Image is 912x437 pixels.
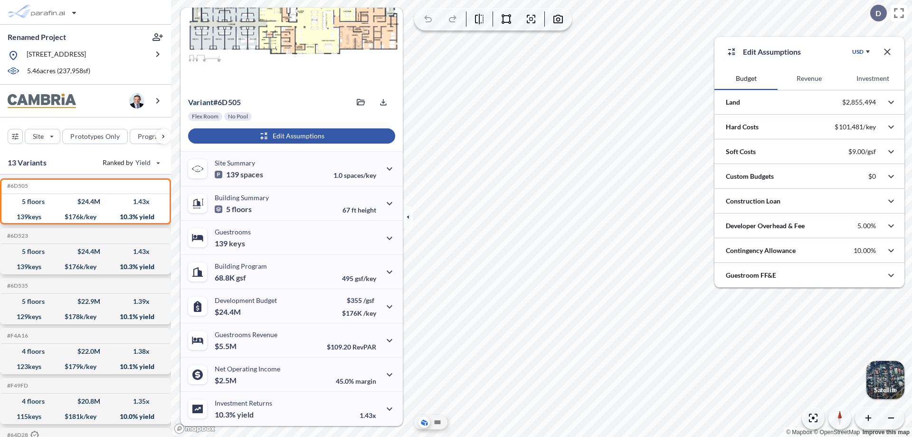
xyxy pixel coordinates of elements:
span: Variant [188,97,213,107]
p: Construction Loan [726,196,780,206]
p: Building Program [215,262,267,270]
h5: Click to copy the code [5,183,28,189]
p: Contingency Allowance [726,246,796,255]
p: Guestrooms [215,228,251,236]
p: Program [138,132,164,141]
p: Custom Budgets [726,172,774,181]
button: Prototypes Only [62,129,128,144]
button: Investment [841,67,904,90]
img: user logo [129,93,144,108]
p: Flex Room [192,113,218,120]
button: Ranked by Yield [95,155,166,170]
p: $355 [342,296,376,304]
p: 495 [342,274,376,282]
h5: Click to copy the code [5,233,28,239]
h5: Click to copy the code [5,382,28,389]
p: 5.00% [857,222,876,230]
p: 10.00% [854,246,876,255]
button: Program [130,129,181,144]
p: # 6d505 [188,97,241,107]
span: Yield [135,158,151,167]
span: floors [232,204,252,214]
button: Switcher ImageSatellite [866,361,904,399]
img: BrandImage [8,94,76,108]
span: yield [237,410,254,419]
p: 5.46 acres ( 237,958 sf) [27,66,90,77]
p: 13 Variants [8,157,47,168]
span: spaces/key [344,171,376,179]
p: Building Summary [215,194,269,202]
p: Developer Overhead & Fee [726,221,805,231]
p: Edit Assumptions [743,46,801,58]
button: Edit Assumptions [188,128,395,144]
p: 1.0 [333,171,376,179]
p: No Pool [228,113,248,120]
h5: Click to copy the code [5,282,28,289]
p: 1.43x [360,411,376,419]
p: $24.4M [215,307,242,317]
p: 68.8K [215,273,246,282]
p: Land [726,97,740,107]
p: 139 [215,170,263,179]
p: Renamed Project [8,32,66,42]
p: Site Summary [215,159,255,167]
p: [STREET_ADDRESS] [27,49,86,61]
p: 139 [215,239,245,248]
span: /key [363,309,376,317]
p: D [875,9,881,18]
button: Budget [714,67,778,90]
a: OpenStreetMap [814,429,860,436]
p: Guestroom FF&E [726,271,776,280]
span: gsf [236,273,246,282]
img: Switcher Image [866,361,904,399]
div: USD [852,48,864,56]
span: gsf/key [355,274,376,282]
p: Guestrooms Revenue [215,330,277,339]
p: Development Budget [215,296,277,304]
button: Site Plan [432,417,443,428]
span: keys [229,239,245,248]
button: Site [25,129,60,144]
p: Hard Costs [726,122,759,132]
p: 67 [342,206,376,214]
p: $5.5M [215,341,238,351]
span: ft [351,206,356,214]
p: $109.20 [327,343,376,351]
p: $2.5M [215,376,238,385]
p: Investment Returns [215,399,272,407]
button: Aerial View [418,417,430,428]
p: Soft Costs [726,147,756,156]
p: Net Operating Income [215,365,280,373]
p: $176K [342,309,376,317]
button: Revenue [778,67,841,90]
p: Satellite [874,386,897,394]
p: Prototypes Only [70,132,120,141]
h5: Click to copy the code [5,332,28,339]
p: 10.3% [215,410,254,419]
span: margin [355,377,376,385]
span: spaces [240,170,263,179]
p: $0 [868,172,876,181]
p: $101,481/key [835,123,876,131]
p: Site [33,132,44,141]
p: $9.00/gsf [848,147,876,156]
a: Mapbox homepage [174,423,216,434]
span: /gsf [363,296,374,304]
a: Improve this map [863,429,910,436]
a: Mapbox [786,429,812,436]
span: height [358,206,376,214]
p: 45.0% [336,377,376,385]
span: RevPAR [352,343,376,351]
p: $2,855,494 [842,98,876,107]
p: 5 [215,204,252,214]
